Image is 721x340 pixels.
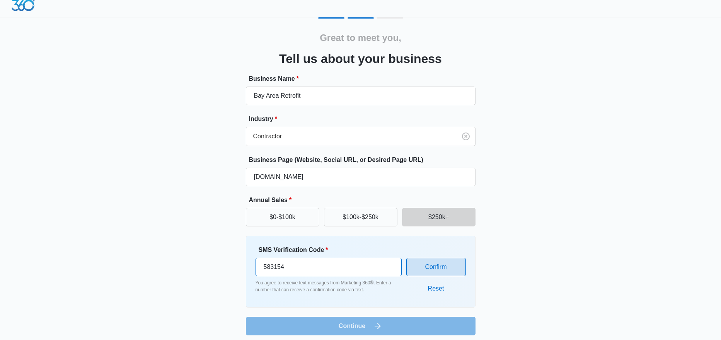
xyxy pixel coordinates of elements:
h3: Tell us about your business [279,49,442,68]
input: e.g. Jane's Plumbing [246,87,476,105]
input: Enter verification code [256,258,402,276]
p: You agree to receive text messages from Marketing 360®. Enter a number that can receive a confirm... [256,279,402,293]
label: Business Page (Website, Social URL, or Desired Page URL) [249,155,479,165]
h2: Great to meet you, [320,31,401,45]
button: Clear [460,130,472,143]
button: $0-$100k [246,208,319,226]
label: Business Name [249,74,479,83]
button: Confirm [406,258,466,276]
button: $100k-$250k [324,208,397,226]
label: SMS Verification Code [259,245,405,255]
input: e.g. janesplumbing.com [246,168,476,186]
label: Annual Sales [249,195,479,205]
button: $250k+ [402,208,476,226]
button: Reset [420,279,452,298]
label: Industry [249,114,479,124]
